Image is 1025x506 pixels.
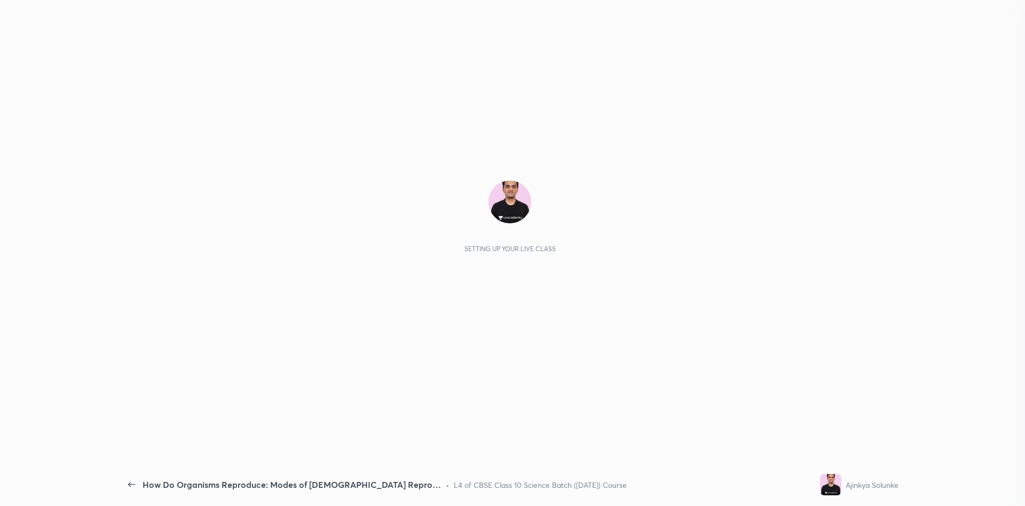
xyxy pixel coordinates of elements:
[820,474,841,495] img: 3f984c270fec4109a57ddb5a4f02100d.jpg
[846,479,898,491] div: Ajinkya Solunke
[143,478,441,491] div: How Do Organisms Reproduce: Modes of [DEMOGRAPHIC_DATA] Reproduction (II)
[464,245,556,253] div: Setting up your live class
[446,479,450,491] div: •
[488,181,531,223] img: 3f984c270fec4109a57ddb5a4f02100d.jpg
[454,479,627,491] div: L4 of CBSE Class 10 Science Batch ([DATE]) Course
